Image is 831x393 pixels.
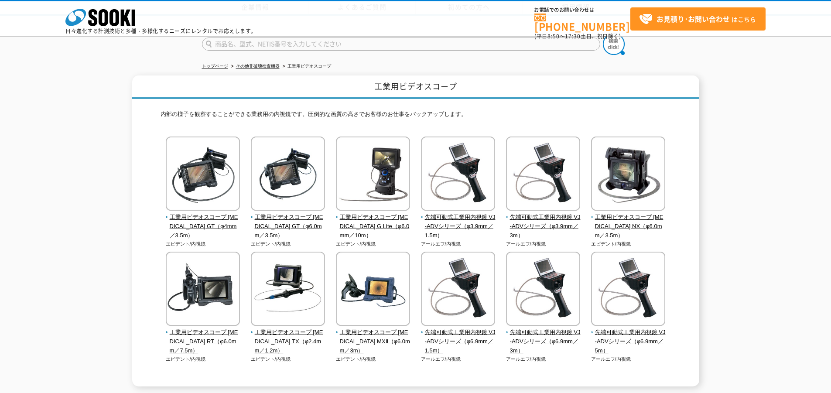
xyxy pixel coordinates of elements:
[506,137,580,213] img: 先端可動式工業用内視鏡 VJ-ADVシリーズ（φ3.9mm／3m）
[506,328,581,355] span: 先端可動式工業用内視鏡 VJ-ADVシリーズ（φ6.9mm／3m）
[251,252,325,328] img: 工業用ビデオスコープ IPLEX TX（φ2.4mm／1.2m）
[591,205,666,240] a: 工業用ビデオスコープ [MEDICAL_DATA] NX（φ6.0mm／3.5m）
[506,320,581,355] a: 先端可動式工業用内視鏡 VJ-ADVシリーズ（φ6.9mm／3m）
[534,32,621,40] span: (平日 ～ 土日、祝日除く)
[281,62,331,71] li: 工業用ビデオスコープ
[547,32,560,40] span: 8:50
[421,205,496,240] a: 先端可動式工業用内視鏡 VJ-ADVシリーズ（φ3.9mm／1.5m）
[251,213,325,240] span: 工業用ビデオスコープ [MEDICAL_DATA] GT（φ6.0mm／3.5m）
[506,240,581,248] p: アールエフ/内視鏡
[336,213,410,240] span: 工業用ビデオスコープ [MEDICAL_DATA] G Lite（φ6.0mm／10m）
[336,137,410,213] img: 工業用ビデオスコープ IPLEX G Lite（φ6.0mm／10m）
[506,213,581,240] span: 先端可動式工業用内視鏡 VJ-ADVシリーズ（φ3.9mm／3m）
[132,75,699,99] h1: 工業用ビデオスコープ
[421,328,496,355] span: 先端可動式工業用内視鏡 VJ-ADVシリーズ（φ6.9mm／1.5m）
[421,252,495,328] img: 先端可動式工業用内視鏡 VJ-ADVシリーズ（φ6.9mm／1.5m）
[591,137,665,213] img: 工業用ビデオスコープ IPLEX NX（φ6.0mm／3.5m）
[591,252,665,328] img: 先端可動式工業用内視鏡 VJ-ADVシリーズ（φ6.9mm／5m）
[506,252,580,328] img: 先端可動式工業用内視鏡 VJ-ADVシリーズ（φ6.9mm／3m）
[166,205,240,240] a: 工業用ビデオスコープ [MEDICAL_DATA] GT（φ4mm／3.5m）
[534,14,630,31] a: [PHONE_NUMBER]
[65,28,256,34] p: 日々進化する計測技術と多種・多様化するニーズにレンタルでお応えします。
[421,320,496,355] a: 先端可動式工業用内視鏡 VJ-ADVシリーズ（φ6.9mm／1.5m）
[251,355,325,363] p: エビデント/内視鏡
[421,355,496,363] p: アールエフ/内視鏡
[202,38,600,51] input: 商品名、型式、NETIS番号を入力してください
[251,328,325,355] span: 工業用ビデオスコープ [MEDICAL_DATA] TX（φ2.4mm／1.2m）
[251,240,325,248] p: エビデント/内視鏡
[565,32,581,40] span: 17:30
[166,355,240,363] p: エビデント/内視鏡
[166,320,240,355] a: 工業用ビデオスコープ [MEDICAL_DATA] RT（φ6.0mm／7.5m）
[336,328,410,355] span: 工業用ビデオスコープ [MEDICAL_DATA] MXⅡ（φ6.0mm／3m）
[506,205,581,240] a: 先端可動式工業用内視鏡 VJ-ADVシリーズ（φ3.9mm／3m）
[202,64,228,68] a: トップページ
[251,205,325,240] a: 工業用ビデオスコープ [MEDICAL_DATA] GT（φ6.0mm／3.5m）
[336,252,410,328] img: 工業用ビデオスコープ IPLEX MXⅡ（φ6.0mm／3m）
[236,64,280,68] a: その他非破壊検査機器
[166,137,240,213] img: 工業用ビデオスコープ IPLEX GT（φ4mm／3.5m）
[657,14,730,24] strong: お見積り･お問い合わせ
[639,13,756,26] span: はこちら
[506,355,581,363] p: アールエフ/内視鏡
[166,240,240,248] p: エビデント/内視鏡
[336,320,410,355] a: 工業用ビデオスコープ [MEDICAL_DATA] MXⅡ（φ6.0mm／3m）
[591,240,666,248] p: エビデント/内視鏡
[336,355,410,363] p: エビデント/内視鏡
[630,7,766,31] a: お見積り･お問い合わせはこちら
[421,137,495,213] img: 先端可動式工業用内視鏡 VJ-ADVシリーズ（φ3.9mm／1.5m）
[166,213,240,240] span: 工業用ビデオスコープ [MEDICAL_DATA] GT（φ4mm／3.5m）
[591,320,666,355] a: 先端可動式工業用内視鏡 VJ-ADVシリーズ（φ6.9mm／5m）
[251,137,325,213] img: 工業用ビデオスコープ IPLEX GT（φ6.0mm／3.5m）
[336,205,410,240] a: 工業用ビデオスコープ [MEDICAL_DATA] G Lite（φ6.0mm／10m）
[161,110,671,123] p: 内部の様子を観察することができる業務用の内視鏡です。圧倒的な画質の高さでお客様のお仕事をバックアップします。
[591,213,666,240] span: 工業用ビデオスコープ [MEDICAL_DATA] NX（φ6.0mm／3.5m）
[534,7,630,13] span: お電話でのお問い合わせは
[421,213,496,240] span: 先端可動式工業用内視鏡 VJ-ADVシリーズ（φ3.9mm／1.5m）
[591,328,666,355] span: 先端可動式工業用内視鏡 VJ-ADVシリーズ（φ6.9mm／5m）
[603,33,625,55] img: btn_search.png
[166,328,240,355] span: 工業用ビデオスコープ [MEDICAL_DATA] RT（φ6.0mm／7.5m）
[421,240,496,248] p: アールエフ/内視鏡
[166,252,240,328] img: 工業用ビデオスコープ IPLEX RT（φ6.0mm／7.5m）
[251,320,325,355] a: 工業用ビデオスコープ [MEDICAL_DATA] TX（φ2.4mm／1.2m）
[336,240,410,248] p: エビデント/内視鏡
[591,355,666,363] p: アールエフ/内視鏡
